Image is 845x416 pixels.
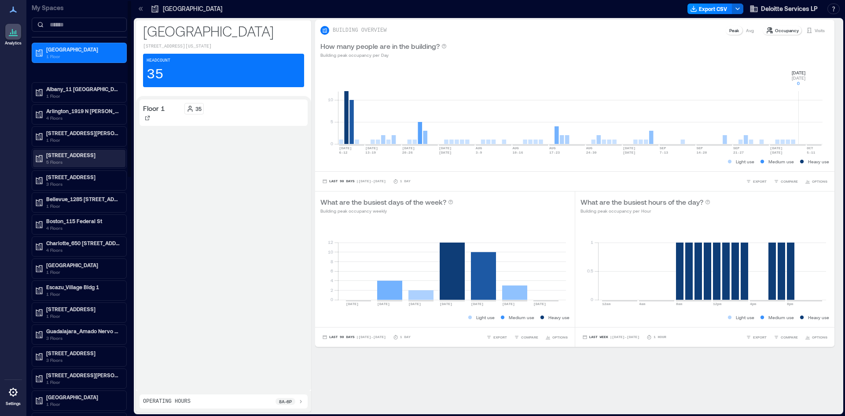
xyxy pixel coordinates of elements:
p: [STREET_ADDRESS] [46,306,120,313]
p: How many people are in the building? [320,41,440,52]
tspan: 10 [328,97,333,102]
text: [DATE] [339,146,352,150]
p: 1 Day [400,179,411,184]
p: [STREET_ADDRESS][PERSON_NAME] [46,129,120,136]
p: Light use [476,314,495,321]
p: Settings [6,401,21,406]
tspan: 4 [331,278,333,283]
button: OPTIONS [803,177,829,186]
p: What are the busiest days of the week? [320,197,446,207]
text: 3-9 [476,151,482,155]
p: [GEOGRAPHIC_DATA] [143,22,304,40]
p: [STREET_ADDRESS] [46,350,120,357]
text: 5-11 [807,151,815,155]
p: Escazu_Village Bldg 1 [46,283,120,291]
button: COMPARE [772,333,800,342]
p: 1 Hour [654,335,666,340]
text: 20-26 [402,151,413,155]
tspan: 12 [328,239,333,245]
p: 1 Floor [46,92,120,99]
text: 7-13 [660,151,668,155]
p: Medium use [768,158,794,165]
p: [GEOGRAPHIC_DATA] [46,394,120,401]
tspan: 0 [590,297,593,302]
p: What are the busiest hours of the day? [580,197,703,207]
p: 4 Floors [46,114,120,121]
text: [DATE] [623,151,636,155]
text: 12pm [713,302,721,306]
p: Medium use [768,314,794,321]
p: 1 Floor [46,313,120,320]
text: 4am [639,302,646,306]
tspan: 1 [590,239,593,245]
p: Arlington_1919 N [PERSON_NAME] [46,107,120,114]
p: 8a - 6p [279,398,292,405]
button: COMPARE [772,177,800,186]
p: 3 Floors [46,357,120,364]
text: SEP [696,146,703,150]
p: [STREET_ADDRESS] [46,173,120,180]
text: 21-27 [733,151,744,155]
tspan: 2 [331,287,333,293]
text: [DATE] [533,302,546,306]
p: Building peak occupancy weekly [320,207,453,214]
p: [STREET_ADDRESS][PERSON_NAME] [46,372,120,379]
span: OPTIONS [812,335,827,340]
p: Peak [729,27,739,34]
p: Medium use [509,314,534,321]
tspan: 0 [331,141,333,146]
text: SEP [733,146,740,150]
span: OPTIONS [552,335,568,340]
tspan: 10 [328,249,333,254]
p: 4 Floors [46,247,120,254]
p: Heavy use [808,314,829,321]
span: Deloitte Services LP [761,4,818,13]
text: [DATE] [770,146,783,150]
tspan: 8 [331,259,333,264]
text: AUG [586,146,593,150]
p: 5 Floors [46,158,120,166]
p: 1 Floor [46,269,120,276]
p: [GEOGRAPHIC_DATA] [46,46,120,53]
p: 35 [195,105,202,112]
text: [DATE] [770,151,783,155]
p: Boston_115 Federal St [46,217,120,225]
button: EXPORT [744,333,768,342]
p: Visits [815,27,825,34]
text: 13-19 [365,151,376,155]
p: Analytics [5,40,22,46]
p: 1 Floor [46,401,120,408]
text: 8pm [787,302,794,306]
text: 24-30 [586,151,597,155]
text: 8am [676,302,683,306]
text: [DATE] [623,146,636,150]
button: Last Week |[DATE]-[DATE] [580,333,641,342]
p: 3 Floors [46,180,120,188]
text: AUG [512,146,519,150]
text: [DATE] [408,302,421,306]
text: OCT [807,146,813,150]
button: Deloitte Services LP [747,2,820,16]
span: COMPARE [781,335,798,340]
p: Bellevue_1285 [STREET_ADDRESS] [46,195,120,202]
p: [STREET_ADDRESS] [46,151,120,158]
button: EXPORT [485,333,509,342]
p: 1 Floor [46,291,120,298]
text: [DATE] [402,146,415,150]
p: My Spaces [32,4,127,12]
p: Heavy use [548,314,569,321]
button: OPTIONS [544,333,569,342]
p: Light use [736,314,754,321]
button: Last 90 Days |[DATE]-[DATE] [320,177,388,186]
p: Albany_11 [GEOGRAPHIC_DATA][PERSON_NAME] [46,85,120,92]
text: 10-16 [512,151,523,155]
text: 4pm [750,302,757,306]
p: [GEOGRAPHIC_DATA] [46,261,120,269]
a: Analytics [2,21,24,48]
p: [STREET_ADDRESS][US_STATE] [143,43,304,50]
text: [DATE] [365,146,378,150]
p: Guadalajara_Amado Nervo #2200 [46,328,120,335]
p: 1 Floor [46,136,120,144]
span: COMPARE [781,179,798,184]
text: 6-12 [339,151,347,155]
